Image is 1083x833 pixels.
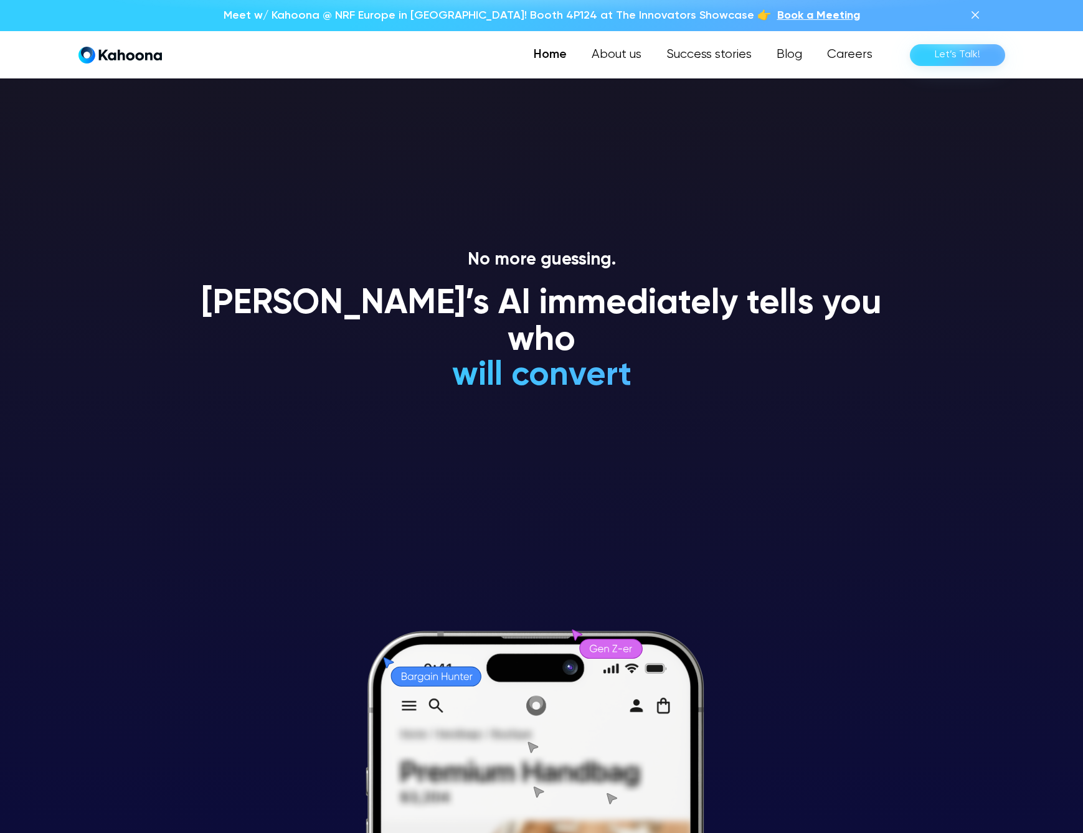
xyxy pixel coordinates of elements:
[579,42,654,67] a: About us
[654,42,764,67] a: Success stories
[358,357,725,394] h1: will convert
[935,45,980,65] div: Let’s Talk!
[187,250,897,271] p: No more guessing.
[777,10,860,21] span: Book a Meeting
[521,42,579,67] a: Home
[78,46,162,64] a: home
[224,7,771,24] p: Meet w/ Kahoona @ NRF Europe in [GEOGRAPHIC_DATA]! Booth 4P124 at The Innovators Showcase 👉
[815,42,885,67] a: Careers
[590,645,632,652] g: Gen Z-er
[187,286,897,360] h1: [PERSON_NAME]’s AI immediately tells you who
[764,42,815,67] a: Blog
[910,44,1005,66] a: Let’s Talk!
[777,7,860,24] a: Book a Meeting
